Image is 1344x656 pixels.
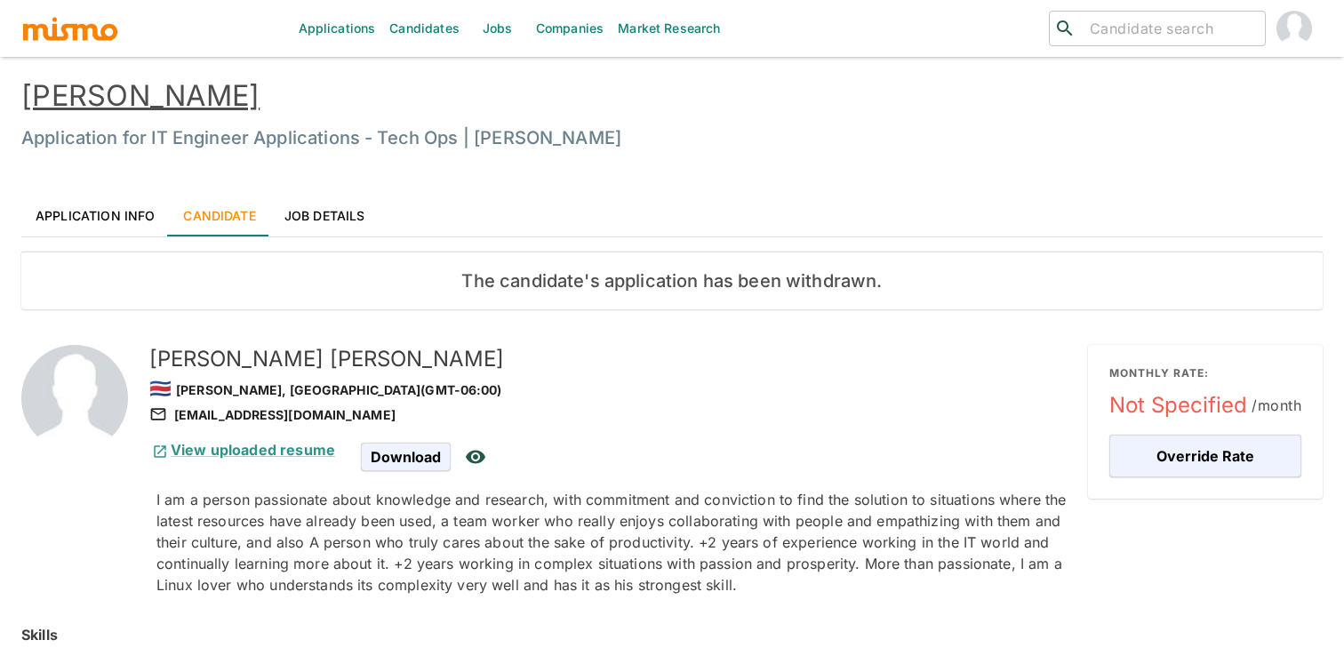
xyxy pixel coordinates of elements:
[361,449,451,464] a: Download
[156,489,1074,596] div: I am a person passionate about knowledge and research, with commitment and conviction to find the...
[1083,16,1258,41] input: Candidate search
[21,78,260,113] a: [PERSON_NAME]
[21,124,1323,152] h6: Application for IT Engineer Applications - Tech Ops | [PERSON_NAME]
[149,441,335,459] a: View uploaded resume
[1252,393,1301,418] span: /month
[169,194,269,236] a: Candidate
[149,378,172,399] span: 🇨🇷
[149,345,1074,373] h5: [PERSON_NAME] [PERSON_NAME]
[1109,435,1301,477] button: Override Rate
[1109,366,1301,380] p: MONTHLY RATE:
[270,194,380,236] a: Job Details
[361,443,451,471] span: Download
[21,15,119,42] img: logo
[21,194,169,236] a: Application Info
[149,404,1074,426] div: [EMAIL_ADDRESS][DOMAIN_NAME]
[21,624,58,645] h6: Skills
[1276,11,1312,46] img: Gabriel Hernandez
[149,373,1074,404] div: [PERSON_NAME], [GEOGRAPHIC_DATA] (GMT-06:00)
[36,267,1308,295] h6: The candidate's application has been withdrawn.
[21,345,128,452] img: 2Q==
[1109,391,1301,420] span: Not Specified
